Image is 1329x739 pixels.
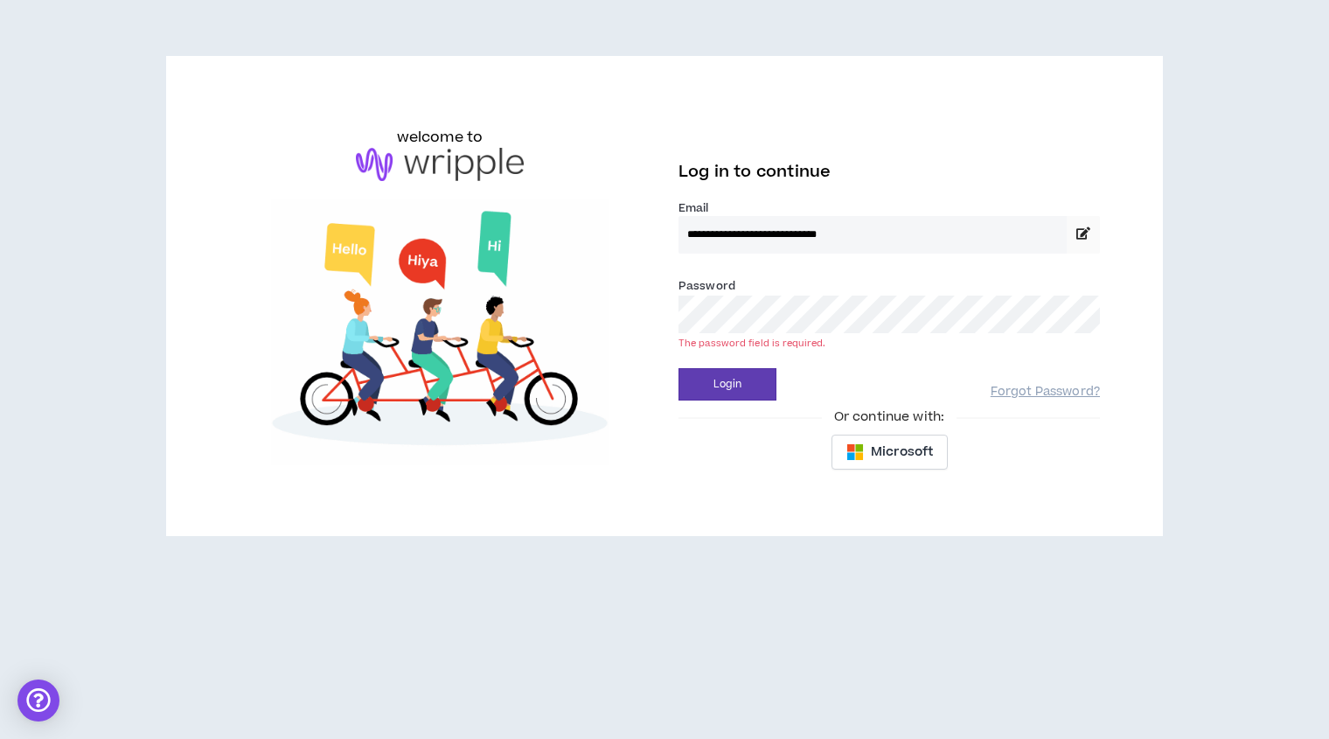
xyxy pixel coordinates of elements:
[871,443,933,462] span: Microsoft
[678,368,776,401] button: Login
[678,337,1100,350] div: The password field is required.
[678,278,735,294] label: Password
[229,199,651,466] img: Welcome to Wripple
[356,148,524,181] img: logo-brand.png
[678,200,1100,216] label: Email
[831,435,948,470] button: Microsoft
[991,384,1100,401] a: Forgot Password?
[397,127,484,148] h6: welcome to
[822,408,957,427] span: Or continue with:
[678,161,831,183] span: Log in to continue
[17,680,59,722] div: Open Intercom Messenger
